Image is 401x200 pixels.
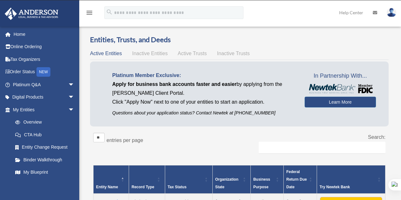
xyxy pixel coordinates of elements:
th: Entity Name: Activate to invert sorting [94,165,129,194]
th: Organization State: Activate to sort [212,165,250,194]
p: by applying from the [PERSON_NAME] Client Portal. [112,80,295,98]
h3: Entities, Trusts, and Deeds [90,35,389,45]
span: arrow_drop_down [68,91,81,104]
span: Active Entities [90,51,122,56]
span: arrow_drop_down [68,78,81,91]
span: Active Trusts [178,51,207,56]
a: Platinum Q&Aarrow_drop_down [4,78,84,91]
span: Inactive Entities [132,51,168,56]
div: NEW [36,67,50,77]
p: Questions about your application status? Contact Newtek at [PHONE_NUMBER] [112,109,295,117]
i: search [106,9,113,16]
span: Inactive Trusts [217,51,250,56]
a: My Entitiesarrow_drop_down [4,103,81,116]
th: Business Purpose: Activate to sort [250,165,283,194]
label: Search: [368,134,385,140]
a: CTA Hub [9,128,81,141]
a: Tax Organizers [4,53,84,66]
a: Binder Walkthrough [9,153,81,166]
a: Learn More [305,97,376,107]
a: Online Ordering [4,41,84,53]
span: Tax Status [168,185,187,189]
i: menu [86,9,93,16]
span: In Partnership With... [305,71,376,81]
img: Anderson Advisors Platinum Portal [3,8,60,20]
span: arrow_drop_down [68,103,81,116]
a: Order StatusNEW [4,66,84,79]
a: Entity Change Request [9,141,81,154]
th: Tax Status: Activate to sort [165,165,212,194]
span: Record Type [132,185,154,189]
p: Click "Apply Now" next to one of your entities to start an application. [112,98,295,106]
a: Digital Productsarrow_drop_down [4,91,84,104]
a: Overview [9,116,78,129]
span: Apply for business bank accounts faster and easier [112,81,236,87]
p: Platinum Member Exclusive: [112,71,295,80]
span: Business Purpose [253,177,270,189]
a: Tax Due Dates [9,178,81,191]
div: Try Newtek Bank [320,183,376,191]
span: Organization State [215,177,238,189]
th: Try Newtek Bank : Activate to sort [317,165,385,194]
label: entries per page [107,138,143,143]
th: Record Type: Activate to sort [129,165,165,194]
span: Entity Name [96,185,118,189]
a: Home [4,28,84,41]
th: Federal Return Due Date: Activate to sort [284,165,317,194]
span: Federal Return Due Date [286,170,307,189]
a: My Blueprint [9,166,81,179]
a: menu [86,11,93,16]
img: NewtekBankLogoSM.png [308,84,373,94]
img: User Pic [387,8,396,17]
